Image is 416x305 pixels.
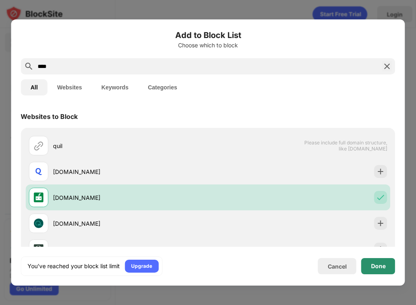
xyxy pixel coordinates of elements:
button: Websites [47,79,91,95]
div: You’ve reached your block list limit [28,262,120,270]
div: Choose which to block [21,42,395,49]
img: search-close [382,61,392,71]
div: [DOMAIN_NAME] [53,219,208,228]
div: Cancel [328,263,347,270]
img: search.svg [24,61,34,71]
span: Please include full domain structure, like [DOMAIN_NAME] [304,140,387,152]
div: [DOMAIN_NAME] [53,245,208,254]
img: favicons [34,193,43,202]
img: favicons [34,167,43,176]
img: favicons [34,218,43,228]
div: Websites to Block [21,112,78,121]
img: favicons [34,244,43,254]
div: [DOMAIN_NAME] [53,193,208,202]
div: Upgrade [131,262,152,270]
button: Categories [138,79,187,95]
div: [DOMAIN_NAME] [53,167,208,176]
img: url.svg [34,141,43,150]
div: Done [371,263,386,269]
button: Keywords [92,79,138,95]
h6: Add to Block List [21,29,395,41]
button: All [21,79,47,95]
div: quil [53,142,208,150]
